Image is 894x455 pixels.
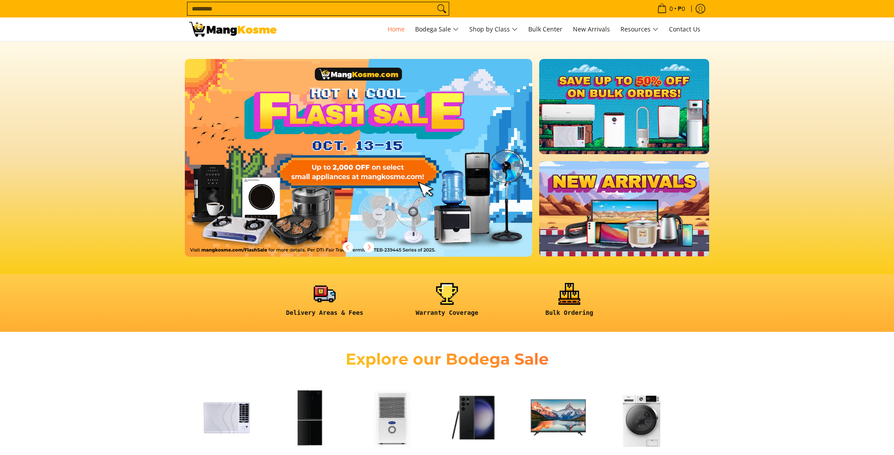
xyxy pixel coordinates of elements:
[435,2,449,15] button: Search
[185,59,560,271] a: More
[528,25,562,33] span: Bulk Center
[513,283,626,324] a: <h6><strong>Bulk Ordering</strong></h6>
[338,238,357,257] button: Previous
[355,380,430,455] img: Small Appliances
[189,380,263,455] img: Air Conditioners
[616,17,663,41] a: Resources
[669,25,700,33] span: Contact Us
[388,25,405,33] span: Home
[320,349,574,369] h2: Explore our Bodega Sale
[285,17,705,41] nav: Main Menu
[415,24,459,35] span: Bodega Sale
[604,380,679,455] img: Washing Machines
[676,6,686,12] span: ₱0
[438,380,513,455] img: Electronic Devices
[390,283,504,324] a: <h6><strong>Warranty Coverage</strong></h6>
[411,17,463,41] a: Bodega Sale
[469,24,518,35] span: Shop by Class
[383,17,409,41] a: Home
[465,17,522,41] a: Shop by Class
[521,380,596,455] img: TVs
[359,238,378,257] button: Next
[687,380,762,455] img: Cookers
[668,6,674,12] span: 0
[272,380,347,455] img: Refrigerators
[620,24,658,35] span: Resources
[524,17,567,41] a: Bulk Center
[189,22,277,37] img: Mang Kosme: Your Home Appliances Warehouse Sale Partner!
[568,17,614,41] a: New Arrivals
[655,4,688,14] span: •
[665,17,705,41] a: Contact Us
[573,25,610,33] span: New Arrivals
[268,283,381,324] a: <h6><strong>Delivery Areas & Fees</strong></h6>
